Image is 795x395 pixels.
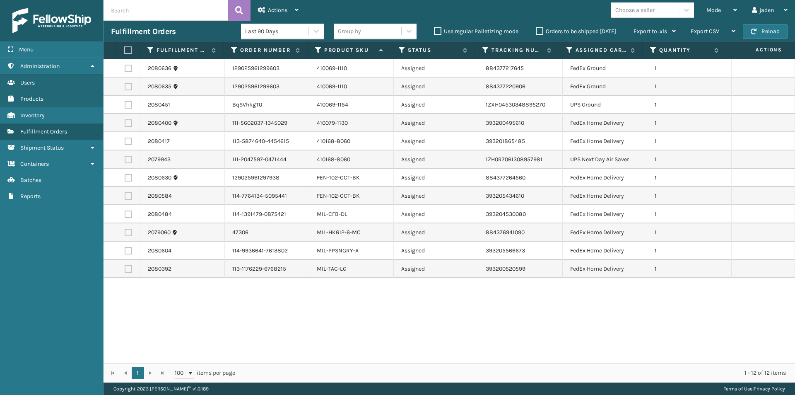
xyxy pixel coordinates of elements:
a: 2080484 [148,210,172,218]
td: Assigned [394,187,478,205]
label: Product SKU [324,46,375,54]
td: 113-5874640-4454615 [225,132,309,150]
td: FedEx Home Delivery [563,114,647,132]
td: 1 [647,59,732,78]
span: Administration [20,63,60,70]
span: Shipment Status [20,144,64,151]
a: MIL-TAC-LG [317,265,347,272]
a: 2080451 [148,101,170,109]
td: 1 [647,114,732,132]
label: Tracking Number [491,46,542,54]
a: 410069-1110 [317,83,347,90]
a: 884377217645 [486,65,524,72]
span: Users [20,79,35,86]
td: FedEx Home Delivery [563,187,647,205]
a: 1 [132,367,144,379]
td: Assigned [394,114,478,132]
a: 2080630 [148,174,171,182]
a: 2080392 [148,265,171,273]
td: Assigned [394,78,478,96]
td: Assigned [394,260,478,278]
td: 114-9936641-7613802 [225,242,309,260]
label: Orders to be shipped [DATE] [536,28,616,35]
a: 2080417 [148,137,170,145]
td: FedEx Home Delivery [563,132,647,150]
span: Export to .xls [634,28,667,35]
a: Privacy Policy [754,386,785,392]
a: 2080400 [148,119,171,127]
span: 100 [175,369,187,377]
span: Containers [20,160,49,167]
td: 1 [647,223,732,242]
span: Batches [20,177,41,184]
td: 111-2047597-0471444 [225,150,309,169]
span: Export CSV [691,28,719,35]
a: 393204530080 [486,211,526,218]
a: 393200520599 [486,265,525,272]
td: Assigned [394,96,478,114]
a: 884377220906 [486,83,525,90]
a: 393205434610 [486,192,524,199]
td: Assigned [394,169,478,187]
a: 410069-1154 [317,101,348,108]
a: 2080636 [148,64,171,73]
td: 1 [647,96,732,114]
div: Choose a seller [615,6,655,15]
td: UPS Ground [563,96,647,114]
td: FedEx Home Delivery [563,223,647,242]
a: 1ZXH04530348895270 [486,101,545,108]
td: FedEx Home Delivery [563,260,647,278]
label: Use regular Palletizing mode [434,28,518,35]
a: 410069-1110 [317,65,347,72]
td: FedEx Ground [563,78,647,96]
td: Assigned [394,59,478,78]
p: Copyright 2023 [PERSON_NAME]™ v 1.0.189 [113,383,209,395]
a: 2080584 [148,192,172,200]
td: 1 [647,260,732,278]
a: 2080635 [148,82,171,91]
label: Fulfillment Order Id [157,46,207,54]
td: 1 [647,169,732,187]
td: FedEx Home Delivery [563,205,647,223]
a: 410079-1130 [317,119,348,126]
h3: Fulfillment Orders [111,27,176,36]
td: FedEx Home Delivery [563,242,647,260]
td: 114-7764134-5095441 [225,187,309,205]
img: logo [12,8,91,33]
td: 1 [647,150,732,169]
td: 114-1391479-0875421 [225,205,309,223]
button: Reload [743,24,788,39]
a: MIL-HK612-6-MC [317,229,361,236]
td: 1 [647,242,732,260]
td: 129025961299603 [225,78,309,96]
span: items per page [175,367,235,379]
div: Group by [338,27,361,36]
label: Status [408,46,459,54]
a: 884376941090 [486,229,525,236]
a: 393200495610 [486,119,524,126]
a: FEN-102-CCT-BK [317,174,360,181]
td: Assigned [394,150,478,169]
a: 393205566673 [486,247,525,254]
td: 113-1176229-6768215 [225,260,309,278]
a: 2079060 [148,228,171,237]
td: 47306 [225,223,309,242]
td: Assigned [394,132,478,150]
a: 2079943 [148,155,171,164]
a: 884377264560 [486,174,525,181]
a: 393201865485 [486,138,525,145]
span: Reports [20,193,41,200]
div: 1 - 12 of 12 items [247,369,786,377]
span: Actions [268,7,287,14]
a: MIL-PPSNGRY-A [317,247,359,254]
label: Order Number [240,46,291,54]
a: Terms of Use [724,386,752,392]
td: FedEx Ground [563,59,647,78]
span: Menu [19,46,34,53]
td: 111-5602037-1345029 [225,114,309,132]
a: FEN-102-CCT-BK [317,192,360,199]
a: 410168-8060 [317,156,350,163]
td: 1 [647,187,732,205]
div: | [724,383,785,395]
td: FedEx Home Delivery [563,169,647,187]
